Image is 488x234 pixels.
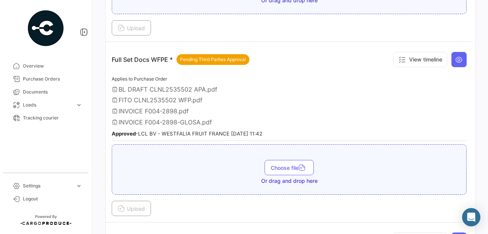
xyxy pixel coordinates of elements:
[6,60,85,73] a: Overview
[112,54,249,65] p: Full Set Docs WFPE *
[23,63,82,69] span: Overview
[112,20,151,36] button: Upload
[119,96,202,104] span: FITO CLNL2535502 WFP.pdf
[75,182,82,189] span: expand_more
[118,205,145,212] span: Upload
[393,52,447,67] button: View timeline
[462,208,480,226] div: Abrir Intercom Messenger
[23,89,82,95] span: Documents
[112,131,136,137] b: Approved
[265,160,314,175] button: Choose file
[271,165,308,171] span: Choose file
[119,86,217,93] span: BL DRAFT CLNL2535502 APA.pdf
[23,195,82,202] span: Logout
[261,177,318,185] span: Or drag and drop here
[112,76,167,82] span: Applies to Purchase Order
[180,56,246,63] span: Pending Third Parties Approval
[6,111,85,124] a: Tracking courier
[119,107,189,115] span: INVOICE F004-2898.pdf
[23,76,82,82] span: Purchase Orders
[23,182,72,189] span: Settings
[75,102,82,108] span: expand_more
[27,9,65,47] img: powered-by.png
[6,86,85,98] a: Documents
[118,25,145,31] span: Upload
[6,73,85,86] a: Purchase Orders
[23,115,82,121] span: Tracking courier
[112,201,151,216] button: Upload
[112,131,262,137] small: - LCL BV - WESTFALIA FRUIT FRANCE [DATE] 11:42
[119,118,212,126] span: INVOICE F004-2898-GLOSA.pdf
[23,102,72,108] span: Loads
